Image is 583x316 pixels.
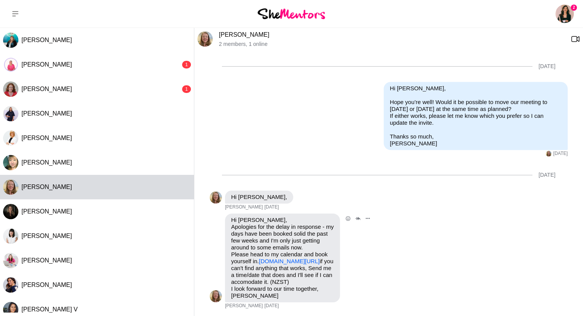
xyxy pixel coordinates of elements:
[555,5,574,23] img: Mariana Queiroz
[3,204,18,219] div: Marisse van den Berg
[182,85,191,93] div: 1
[3,57,18,72] div: Sandy Hanrahan
[3,228,18,244] div: Hayley Robertson
[264,204,279,210] time: 2025-09-07T04:37:17.907Z
[3,228,18,244] img: H
[553,151,568,157] time: 2025-08-31T00:43:04.839Z
[21,37,72,43] span: [PERSON_NAME]
[3,155,18,170] img: D
[264,303,279,309] time: 2025-09-07T04:39:25.833Z
[3,130,18,146] div: Kat Millar
[3,106,18,121] div: Darby Lyndon
[539,63,555,70] div: [DATE]
[3,130,18,146] img: K
[182,61,191,68] div: 1
[21,86,72,92] span: [PERSON_NAME]
[3,106,18,121] img: D
[21,257,72,264] span: [PERSON_NAME]
[390,99,562,126] p: Hope you’re well! Would it be possible to move our meeting to [DATE] or [DATE] at the same time a...
[225,303,263,309] span: [PERSON_NAME]
[231,217,334,292] p: Hi [PERSON_NAME], Apologies for the delay in response - my days have been booked solid the past f...
[21,282,72,288] span: [PERSON_NAME]
[343,213,353,223] button: Open Reaction Selector
[210,290,222,302] div: Tammy McCann
[21,184,72,190] span: [PERSON_NAME]
[390,133,562,147] p: Thanks so much, [PERSON_NAME]
[3,179,18,195] div: Tammy McCann
[21,61,72,68] span: [PERSON_NAME]
[225,204,263,210] span: [PERSON_NAME]
[219,41,565,47] p: 2 members , 1 online
[3,253,18,268] img: R
[197,31,213,47] img: T
[21,110,72,117] span: [PERSON_NAME]
[353,213,363,223] button: Open Thread
[21,233,72,239] span: [PERSON_NAME]
[3,277,18,293] img: R
[231,292,334,299] p: [PERSON_NAME]
[546,151,552,156] div: Tammy McCann
[21,159,72,166] span: [PERSON_NAME]
[259,258,320,264] a: [DOMAIN_NAME][URL]
[546,151,552,156] img: T
[210,191,222,204] img: T
[3,179,18,195] img: T
[539,172,555,178] div: [DATE]
[231,194,287,200] p: Hi [PERSON_NAME],
[3,253,18,268] div: Rebecca Cofrancesco
[21,208,72,215] span: [PERSON_NAME]
[21,306,78,313] span: [PERSON_NAME] V
[258,8,325,19] img: She Mentors Logo
[3,277,18,293] div: Richa Joshi
[363,213,373,223] button: Open Message Actions Menu
[555,5,574,23] a: Mariana Queiroz2
[3,33,18,48] img: E
[219,31,269,38] a: [PERSON_NAME]
[571,5,577,11] span: 2
[197,31,213,47] div: Tammy McCann
[3,81,18,97] img: C
[3,155,18,170] div: Deb Ashton
[3,57,18,72] img: S
[3,204,18,219] img: M
[3,33,18,48] div: Emily Fogg
[390,85,562,92] p: Hi [PERSON_NAME],
[3,81,18,97] div: Carmel Murphy
[21,135,72,141] span: [PERSON_NAME]
[210,191,222,204] div: Tammy McCann
[210,290,222,302] img: T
